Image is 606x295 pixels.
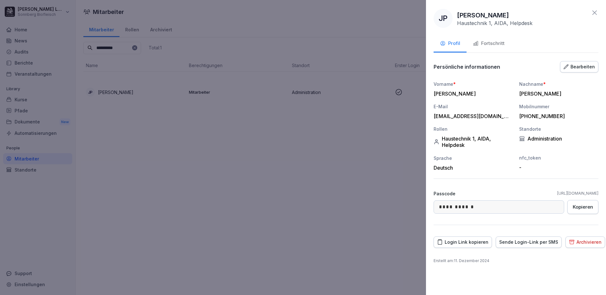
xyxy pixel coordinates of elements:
[567,200,598,214] button: Kopieren
[557,191,598,196] a: [URL][DOMAIN_NAME]
[434,190,455,197] p: Passcode
[434,113,510,119] div: [EMAIL_ADDRESS][DOMAIN_NAME]
[434,103,513,110] div: E-Mail
[496,236,562,248] button: Sende Login-Link per SMS
[519,126,598,132] div: Standorte
[434,165,513,171] div: Deutsch
[569,239,602,246] div: Archivieren
[473,40,505,47] div: Fortschritt
[434,236,492,248] button: Login Link kopieren
[457,20,532,26] p: Haustechnik 1, AIDA, Helpdesk
[573,204,593,210] div: Kopieren
[434,91,510,97] div: [PERSON_NAME]
[434,35,467,53] button: Profil
[519,164,595,171] div: -
[560,61,598,72] button: Bearbeiten
[440,40,460,47] div: Profil
[519,91,595,97] div: [PERSON_NAME]
[434,9,453,28] div: JP
[434,135,513,148] div: Haustechnik 1, AIDA, Helpdesk
[565,236,605,248] button: Archivieren
[467,35,511,53] button: Fortschritt
[434,258,598,264] p: Erstellt am : 11. Dezember 2024
[519,135,598,142] div: Administration
[437,239,488,246] div: Login Link kopieren
[519,81,598,87] div: Nachname
[519,113,595,119] div: [PHONE_NUMBER]
[434,155,513,161] div: Sprache
[564,63,595,70] div: Bearbeiten
[499,239,558,246] div: Sende Login-Link per SMS
[434,81,513,87] div: Vorname
[457,10,509,20] p: [PERSON_NAME]
[519,103,598,110] div: Mobilnummer
[434,64,500,70] p: Persönliche informationen
[434,126,513,132] div: Rollen
[519,154,598,161] div: nfc_token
